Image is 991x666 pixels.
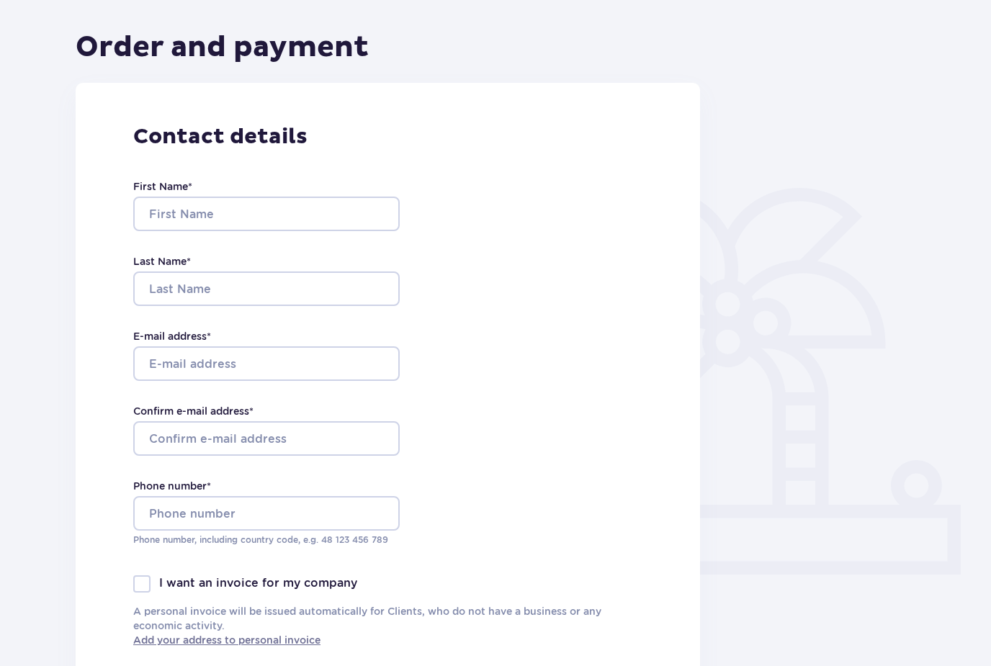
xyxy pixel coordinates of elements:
h1: Order and payment [76,30,369,66]
input: Last Name [133,271,400,306]
label: Confirm e-mail address * [133,404,254,418]
p: A personal invoice will be issued automatically for Clients, who do not have a business or any ec... [133,604,642,647]
p: Contact details [133,123,642,150]
a: Add your address to personal invoice [133,633,320,647]
input: E-mail address [133,346,400,381]
label: First Name * [133,179,192,194]
input: Confirm e-mail address [133,421,400,456]
label: Last Name * [133,254,191,269]
input: First Name [133,197,400,231]
p: I want an invoice for my company [159,575,357,591]
label: Phone number * [133,479,211,493]
label: E-mail address * [133,329,211,343]
input: Phone number [133,496,400,531]
p: Phone number, including country code, e.g. 48 ​123 ​456 ​789 [133,534,400,546]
